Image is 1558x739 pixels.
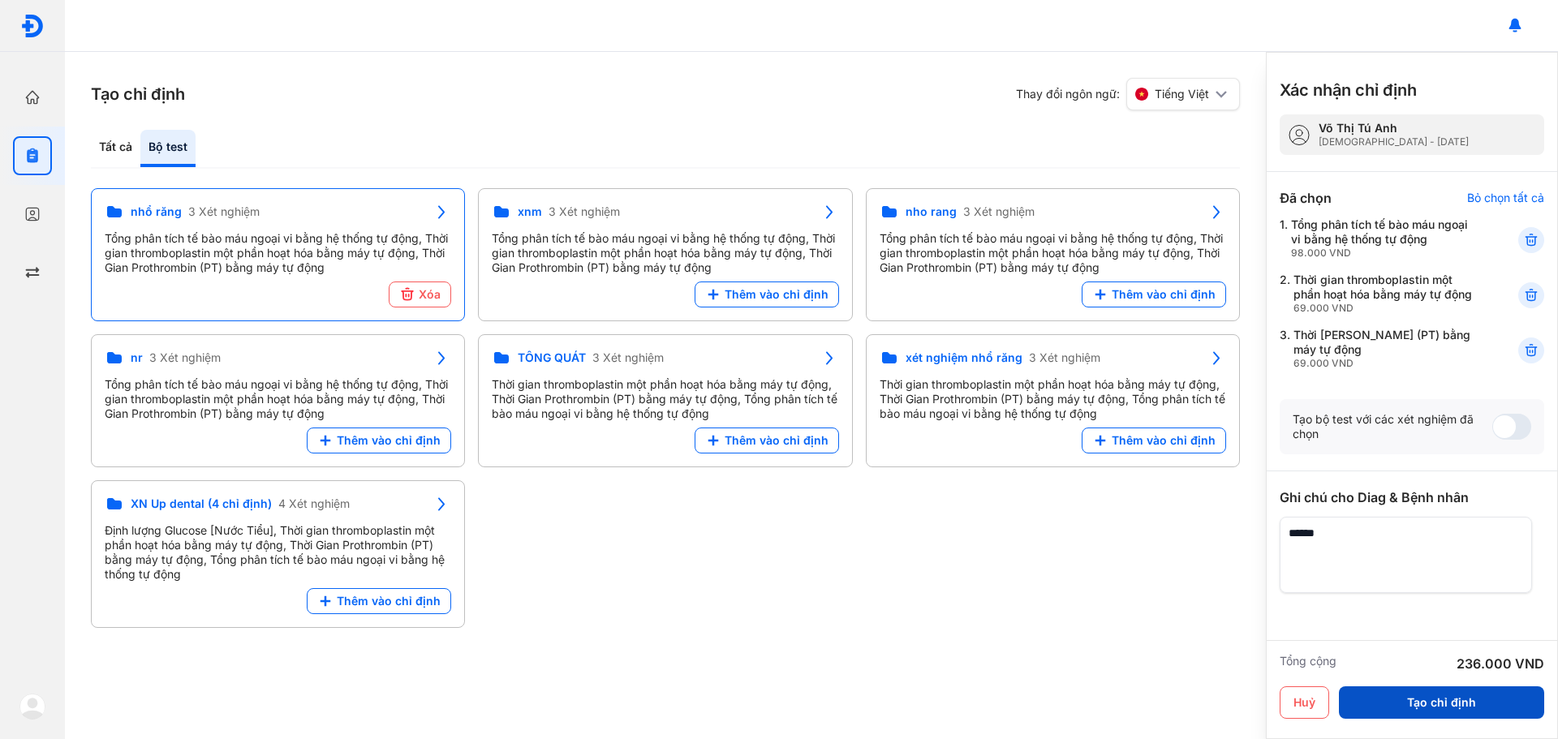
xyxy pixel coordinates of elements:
div: 236.000 VND [1457,654,1544,673]
div: Tổng cộng [1280,654,1336,673]
span: 3 Xét nghiệm [592,350,664,365]
div: 1. [1280,217,1478,260]
div: Thời gian thromboplastin một phần hoạt hóa bằng máy tự động, Thời Gian Prothrombin (PT) bằng máy ... [492,377,838,421]
span: Thêm vào chỉ định [725,433,828,448]
span: 3 Xét nghiệm [1029,350,1100,365]
div: [DEMOGRAPHIC_DATA] - [DATE] [1319,135,1469,148]
div: Thời gian thromboplastin một phần hoạt hóa bằng máy tự động, Thời Gian Prothrombin (PT) bằng máy ... [880,377,1226,421]
span: XN Up dental (4 chỉ định) [131,496,272,511]
span: 3 Xét nghiệm [188,204,260,219]
button: Xóa [389,281,451,307]
div: Tổng phân tích tế bào máu ngoại vi bằng hệ thống tự động, Thời gian thromboplastin một phần hoạt ... [105,231,451,275]
button: Thêm vào chỉ định [1082,281,1226,307]
span: Thêm vào chỉ định [1112,287,1216,302]
div: Tổng phân tích tế bào máu ngoại vi bằng hệ thống tự động, Thời gian thromboplastin một phần hoạt ... [880,231,1226,275]
span: 3 Xét nghiệm [149,350,221,365]
button: Thêm vào chỉ định [695,281,839,307]
button: Huỷ [1280,686,1329,719]
span: 3 Xét nghiệm [549,204,620,219]
div: Đã chọn [1280,188,1332,208]
button: Tạo chỉ định [1339,686,1544,719]
span: Thêm vào chỉ định [337,433,441,448]
div: Võ Thị Tú Anh [1319,121,1469,135]
div: 98.000 VND [1291,247,1478,260]
span: nho rang [906,204,957,219]
div: Bộ test [140,130,196,167]
img: logo [20,14,45,38]
span: xét nghiệm nhổ răng [906,350,1022,365]
button: Thêm vào chỉ định [695,428,839,453]
div: Tạo bộ test với các xét nghiệm đã chọn [1293,412,1492,441]
span: 3 Xét nghiệm [963,204,1035,219]
div: Ghi chú cho Diag & Bệnh nhân [1280,488,1544,507]
span: nr [131,350,143,365]
span: Tiếng Việt [1155,87,1209,101]
span: Xóa [419,287,441,302]
span: 4 Xét nghiệm [278,496,350,511]
div: 3. [1280,328,1478,370]
button: Thêm vào chỉ định [307,588,451,614]
img: logo [19,694,45,720]
h3: Tạo chỉ định [91,83,185,105]
div: 69.000 VND [1293,302,1478,315]
div: Tất cả [91,130,140,167]
span: Thêm vào chỉ định [1112,433,1216,448]
div: Tổng phân tích tế bào máu ngoại vi bằng hệ thống tự động, Thời gian thromboplastin một phần hoạt ... [105,377,451,421]
div: Tổng phân tích tế bào máu ngoại vi bằng hệ thống tự động, Thời gian thromboplastin một phần hoạt ... [492,231,838,275]
div: 69.000 VND [1293,357,1478,370]
span: Thêm vào chỉ định [725,287,828,302]
div: Thời gian thromboplastin một phần hoạt hóa bằng máy tự động [1293,273,1478,315]
div: Tổng phân tích tế bào máu ngoại vi bằng hệ thống tự động [1291,217,1478,260]
button: Thêm vào chỉ định [307,428,451,453]
button: Thêm vào chỉ định [1082,428,1226,453]
span: Thêm vào chỉ định [337,594,441,608]
div: Định lượng Glucose [Nước Tiểu], Thời gian thromboplastin một phần hoạt hóa bằng máy tự động, Thời... [105,523,451,582]
div: 2. [1280,273,1478,315]
span: nhổ răng [131,204,182,219]
span: xnm [518,204,542,219]
div: Bỏ chọn tất cả [1467,191,1544,205]
h3: Xác nhận chỉ định [1280,79,1417,101]
span: TỔNG QUÁT [518,350,586,365]
div: Thời [PERSON_NAME] (PT) bằng máy tự động [1293,328,1478,370]
div: Thay đổi ngôn ngữ: [1016,78,1240,110]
